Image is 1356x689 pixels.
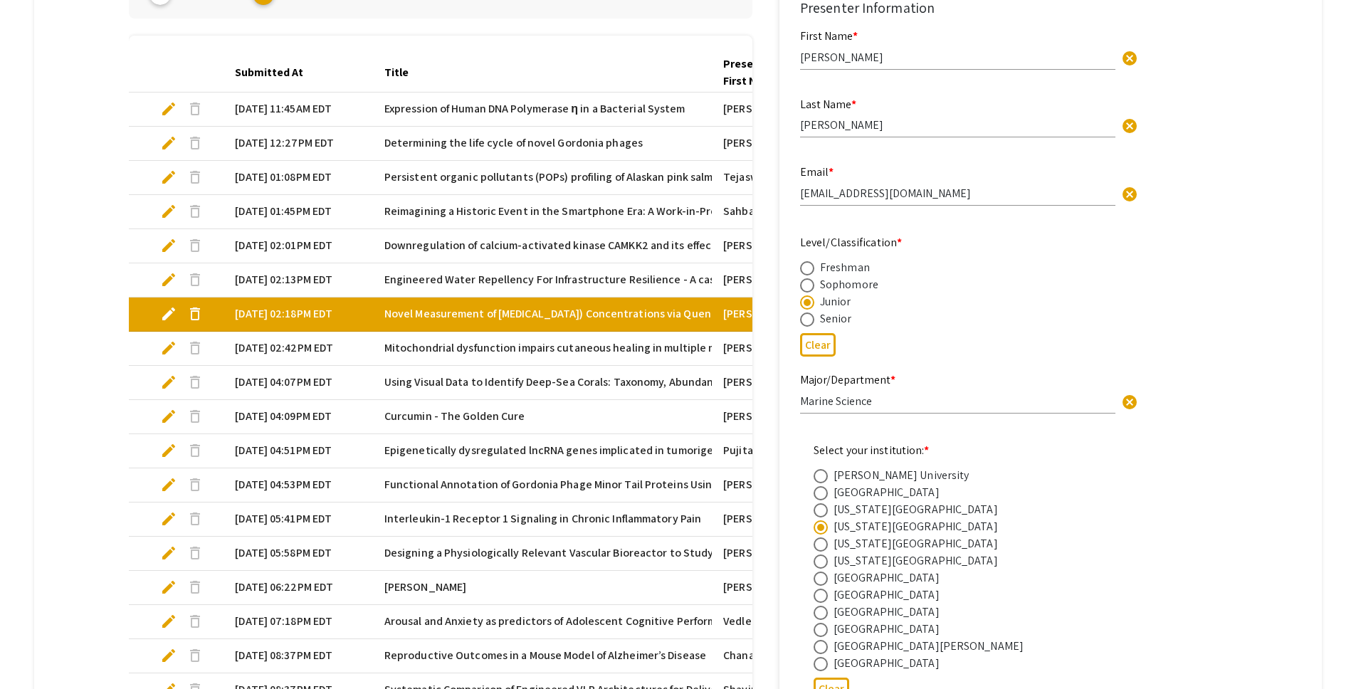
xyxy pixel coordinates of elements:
div: Title [384,63,409,80]
span: delete [186,374,204,391]
span: edit [160,510,177,527]
span: edit [160,613,177,630]
span: [PERSON_NAME] [384,579,466,596]
span: Reimagining a Historic Event in the Smartphone Era: A Work-in-Progress on Archival Video Enhancement [384,203,905,220]
span: delete [186,442,204,459]
span: delete [186,135,204,152]
input: Type Here [800,394,1115,409]
span: cancel [1121,186,1138,203]
mat-cell: [PERSON_NAME] [712,298,861,332]
span: edit [160,476,177,493]
mat-cell: [DATE] 04:51PM EDT [224,434,373,468]
span: delete [186,100,204,117]
span: delete [186,613,204,630]
input: Type Here [800,186,1115,201]
span: delete [186,169,204,186]
iframe: Chat [11,625,61,678]
button: Clear [1115,386,1144,415]
span: delete [186,647,204,664]
mat-label: First Name [800,28,858,43]
span: Interleukin-1 Receptor 1 Signaling in Chronic Inflammatory Pain [384,510,701,527]
span: Using Visual Data to Identify Deep-Sea Corals: Taxonomy, Abundance, and Distribution [384,374,812,391]
mat-cell: [PERSON_NAME] [712,93,861,127]
span: edit [160,374,177,391]
mat-cell: [PERSON_NAME] [712,263,861,298]
span: Reproductive Outcomes in a Mouse Model of Alzheimer’s Disease [384,647,706,664]
input: Type Here [800,117,1115,132]
mat-cell: [PERSON_NAME] [712,366,861,400]
div: [GEOGRAPHIC_DATA] [834,587,940,604]
div: [US_STATE][GEOGRAPHIC_DATA] [834,501,998,518]
span: edit [160,340,177,357]
span: delete [186,510,204,527]
span: cancel [1121,50,1138,67]
mat-cell: [PERSON_NAME] [712,229,861,263]
span: delete [186,271,204,288]
mat-label: Email [800,164,834,179]
div: Title [384,63,421,80]
div: [US_STATE][GEOGRAPHIC_DATA] [834,518,998,535]
mat-cell: [PERSON_NAME] [712,468,861,503]
span: Persistent organic pollutants (POPs) profiling of Alaskan pink salmon [384,169,726,186]
div: Submitted At [235,63,316,80]
mat-cell: Tejaswi [712,161,861,195]
span: edit [160,442,177,459]
mat-cell: [DATE] 02:42PM EDT [224,332,373,366]
span: edit [160,545,177,562]
button: Clear [1115,179,1144,208]
span: delete [186,579,204,596]
mat-cell: [DATE] 02:13PM EDT [224,263,373,298]
mat-cell: [PERSON_NAME] [712,400,861,434]
mat-cell: [DATE] 04:53PM EDT [224,468,373,503]
button: Clear [1115,111,1144,140]
span: Arousal and Anxiety as predictors of Adolescent Cognitive Performance Vedlee Alexandre1, and [PER... [384,613,1293,630]
mat-cell: [PERSON_NAME] [712,537,861,571]
span: delete [186,203,204,220]
div: Freshman [820,259,870,276]
div: Junior [820,293,851,310]
mat-cell: [PERSON_NAME] [712,571,861,605]
mat-cell: [PERSON_NAME] [712,127,861,161]
mat-cell: [DATE] 02:01PM EDT [224,229,373,263]
span: delete [186,305,204,322]
div: [GEOGRAPHIC_DATA][PERSON_NAME] [834,638,1024,655]
span: Designing a Physiologically Relevant Vascular Bioreactor to Study Endothelial Mechanobiology [384,545,858,562]
span: edit [160,100,177,117]
mat-cell: Vedlee [712,605,861,639]
span: Mitochondrial dysfunction impairs cutaneous healing in multiple models of skin aging​ [384,340,809,357]
span: cancel [1121,394,1138,411]
span: Novel Measurement of [MEDICAL_DATA]) Concentrations via Quenching of [MEDICAL_DATA] Fluorescence ... [384,305,1038,322]
span: edit [160,647,177,664]
div: [GEOGRAPHIC_DATA] [834,569,940,587]
span: edit [160,408,177,425]
span: edit [160,203,177,220]
span: delete [186,237,204,254]
span: Epigenetically dysregulated lncRNA genes implicated in tumorigenicity, clinical prognosis and the... [384,442,1124,459]
mat-cell: [DATE] 01:45PM EDT [224,195,373,229]
div: [GEOGRAPHIC_DATA] [834,621,940,638]
mat-cell: Pujita [712,434,861,468]
span: Expression of Human DNA Polymerase η in a Bacterial System [384,100,685,117]
div: Presenter 1 First Name [723,55,837,89]
span: edit [160,271,177,288]
span: edit [160,135,177,152]
mat-cell: [DATE] 04:07PM EDT [224,366,373,400]
span: delete [186,545,204,562]
div: [US_STATE][GEOGRAPHIC_DATA] [834,535,998,552]
span: edit [160,169,177,186]
button: Clear [800,333,836,357]
div: Presenter 1 First Name [723,55,850,89]
span: Determining the life cycle of novel Gordonia phages [384,135,643,152]
div: [GEOGRAPHIC_DATA] [834,604,940,621]
span: edit [160,579,177,596]
span: Functional Annotation of Gordonia Phage Minor Tail Proteins Using AlphaFold and Structural Homolo... [384,476,948,493]
div: Submitted At [235,63,303,80]
mat-cell: [PERSON_NAME] [712,503,861,537]
mat-cell: Sahbah [712,195,861,229]
input: Type Here [800,50,1115,65]
mat-cell: [DATE] 11:45AM EDT [224,93,373,127]
mat-cell: Chana [712,639,861,673]
mat-cell: [DATE] 04:09PM EDT [224,400,373,434]
mat-cell: [DATE] 01:08PM EDT [224,161,373,195]
mat-cell: [DATE] 02:18PM EDT [224,298,373,332]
